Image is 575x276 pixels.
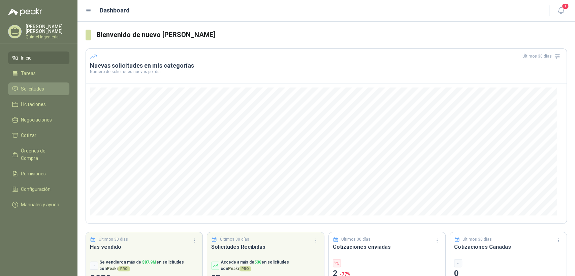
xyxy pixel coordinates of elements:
[8,8,42,16] img: Logo peakr
[254,260,261,265] span: 538
[221,259,320,272] p: Accede a más de en solicitudes con
[462,236,492,243] p: Últimos 30 días
[90,243,198,251] h3: Has vendido
[8,51,69,64] a: Inicio
[8,98,69,111] a: Licitaciones
[8,167,69,180] a: Remisiones
[21,116,52,124] span: Negociaciones
[562,3,569,9] span: 1
[21,101,46,108] span: Licitaciones
[21,147,63,162] span: Órdenes de Compra
[142,260,156,265] span: $ 87,9M
[8,82,69,95] a: Solicitudes
[21,85,44,93] span: Solicitudes
[21,185,51,193] span: Configuración
[99,236,128,243] p: Últimos 30 días
[454,243,563,251] h3: Cotizaciones Ganadas
[96,30,567,40] h3: Bienvenido de nuevo [PERSON_NAME]
[228,266,251,271] span: Peakr
[100,6,130,15] h1: Dashboard
[90,62,563,70] h3: Nuevas solicitudes en mis categorías
[21,201,59,208] span: Manuales y ayuda
[8,183,69,196] a: Configuración
[211,243,320,251] h3: Solicitudes Recibidas
[239,266,251,271] span: PRO
[8,144,69,165] a: Órdenes de Compra
[26,24,69,34] p: [PERSON_NAME] [PERSON_NAME]
[220,236,249,243] p: Últimos 30 días
[555,5,567,17] button: 1
[118,266,130,271] span: PRO
[21,132,36,139] span: Cotizar
[522,51,563,62] div: Últimos 30 días
[8,129,69,142] a: Cotizar
[21,170,46,177] span: Remisiones
[333,243,441,251] h3: Cotizaciones enviadas
[90,70,563,74] p: Número de solicitudes nuevas por día
[454,259,462,267] div: -
[90,262,98,270] div: -
[26,35,69,39] p: Quimel Ingenieria
[341,236,371,243] p: Últimos 30 días
[8,67,69,80] a: Tareas
[8,113,69,126] a: Negociaciones
[21,70,36,77] span: Tareas
[8,198,69,211] a: Manuales y ayuda
[99,259,198,272] p: Se vendieron más de en solicitudes con
[107,266,130,271] span: Peakr
[21,54,32,62] span: Inicio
